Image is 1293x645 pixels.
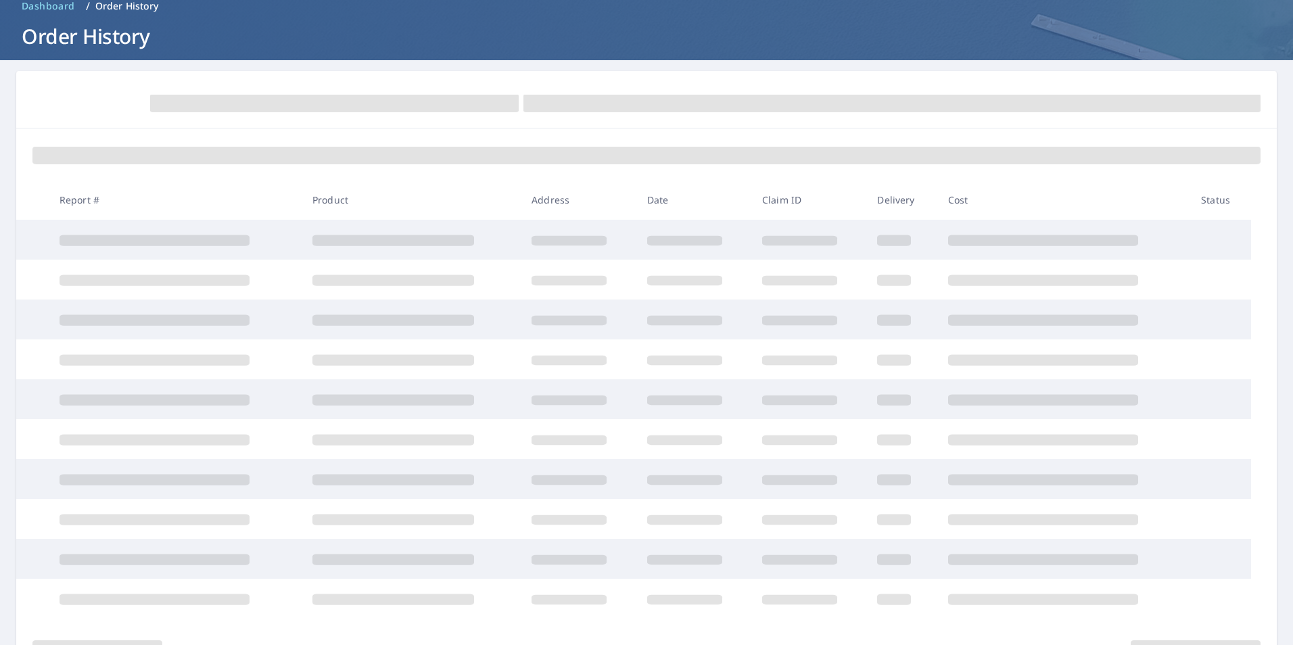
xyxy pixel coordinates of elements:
[751,180,866,220] th: Claim ID
[866,180,937,220] th: Delivery
[1190,180,1251,220] th: Status
[49,180,302,220] th: Report #
[16,22,1277,50] h1: Order History
[302,180,521,220] th: Product
[937,180,1190,220] th: Cost
[521,180,636,220] th: Address
[636,180,751,220] th: Date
